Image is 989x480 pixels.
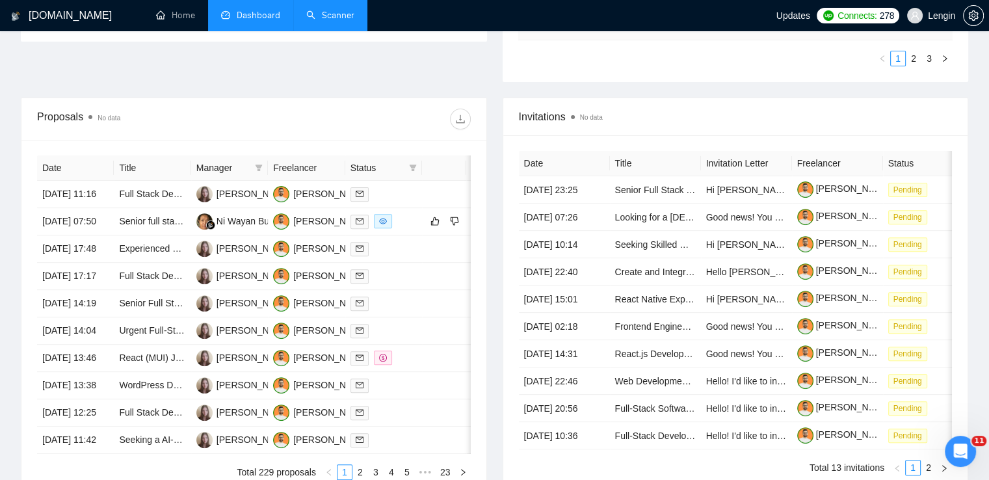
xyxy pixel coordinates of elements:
span: Connects: [837,8,877,23]
td: Full Stack Developer Needed for AWS & React Project [114,263,191,290]
img: NW [196,213,213,230]
span: mail [356,327,363,334]
img: TM [273,432,289,448]
span: Pending [888,374,927,388]
td: Experienced React Developer for Pixel Perfect Figma Designs [114,235,191,263]
li: 1 [890,51,906,66]
span: Pending [888,265,927,279]
a: Full Stack Developer [119,189,203,199]
li: Next 5 Pages [415,464,436,480]
td: [DATE] 23:25 [519,176,610,204]
a: Seeking a AI-Focused Full Stack developer for building voice agent integrated Website. [119,434,470,445]
span: filter [409,164,417,172]
img: NB [196,405,213,421]
li: 3 [368,464,384,480]
a: Pending [888,211,932,222]
span: download [451,114,470,124]
button: left [890,460,905,475]
img: TM [273,213,289,230]
span: ••• [415,464,436,480]
img: TM [273,350,289,366]
a: [PERSON_NAME] [797,293,891,303]
li: Total 229 proposals [237,464,316,480]
button: right [936,460,952,475]
a: setting [963,10,984,21]
span: dislike [450,216,459,226]
img: NB [196,377,213,393]
span: Pending [888,292,927,306]
img: c1NLmzrk-0pBZjOo1nLSJnOz0itNHKTdmMHAt8VIsLFzaWqqsJDJtcFyV3OYvrqgu3 [797,427,813,444]
a: TM[PERSON_NAME] [273,379,368,390]
td: Senior Full Stack Developer - AI Web Apps (React, Node.js, OpenAI, Supabase) [114,290,191,317]
span: right [940,464,948,472]
a: 1 [337,465,352,479]
a: 2 [353,465,367,479]
a: 23 [436,465,455,479]
td: Senior Full Stack Developer [610,176,701,204]
a: NB[PERSON_NAME] [196,297,291,308]
a: Full Stack Developer Needed for SaaS Product Maintenance [119,407,364,418]
img: c1NLmzrk-0pBZjOo1nLSJnOz0itNHKTdmMHAt8VIsLFzaWqqsJDJtcFyV3OYvrqgu3 [797,291,813,307]
a: [PERSON_NAME] [797,429,891,440]
td: [DATE] 13:38 [37,372,114,399]
a: TM[PERSON_NAME] [273,243,368,253]
span: filter [406,158,419,178]
a: Pending [888,430,932,440]
div: [PERSON_NAME] [217,405,291,420]
button: like [427,213,443,229]
span: left [325,468,333,476]
td: [DATE] 17:17 [37,263,114,290]
a: TM[PERSON_NAME] [273,352,368,362]
img: gigradar-bm.png [206,220,215,230]
span: filter [255,164,263,172]
li: Next Page [937,51,953,66]
img: TM [273,377,289,393]
th: Title [610,151,701,176]
td: Seeking a AI-Focused Full Stack developer for building voice agent integrated Website. [114,427,191,454]
td: [DATE] 10:14 [519,231,610,258]
td: WordPress Developer - Long-term Freelancer (WPBakery, ACF, Custom PHP) [114,372,191,399]
span: Pending [888,210,927,224]
td: [DATE] 22:46 [519,367,610,395]
li: Previous Page [875,51,890,66]
a: Full-Stack Developer for Sports Matchmaking App & Venue Platform (MVP) [615,431,918,441]
td: Full-Stack Software Engineer Needed - React Native, Node.js, TypeScript [610,395,701,422]
td: [DATE] 10:36 [519,422,610,449]
img: c1NLmzrk-0pBZjOo1nLSJnOz0itNHKTdmMHAt8VIsLFzaWqqsJDJtcFyV3OYvrqgu3 [797,209,813,225]
a: Pending [888,403,932,413]
img: TM [273,323,289,339]
img: NB [196,241,213,257]
div: [PERSON_NAME] [217,323,291,338]
td: Seeking Skilled Web Designer & Developer for Roofing Company Website (WordPress/Webflow) [610,231,701,258]
a: TM[PERSON_NAME] [273,407,368,417]
th: Date [37,155,114,181]
td: [DATE] 14:31 [519,340,610,367]
span: mail [356,436,363,444]
img: c1NLmzrk-0pBZjOo1nLSJnOz0itNHKTdmMHAt8VIsLFzaWqqsJDJtcFyV3OYvrqgu3 [797,181,813,198]
a: TM[PERSON_NAME] [273,270,368,280]
a: [PERSON_NAME] [797,183,891,194]
iframe: Intercom live chat [945,436,976,467]
div: [PERSON_NAME] [217,378,291,392]
a: Full Stack Developer Needed for AWS & React Project [119,271,339,281]
li: 1 [905,460,921,475]
div: [PERSON_NAME] [217,241,291,256]
a: [PERSON_NAME] [797,238,891,248]
th: Freelancer [792,151,883,176]
td: [DATE] 11:16 [37,181,114,208]
span: mail [356,299,363,307]
a: 1 [891,51,905,66]
li: Next Page [936,460,952,475]
button: download [450,109,471,129]
span: Invitations [519,109,953,125]
a: [PERSON_NAME] [797,265,891,276]
img: NB [196,323,213,339]
span: Manager [196,161,250,175]
a: Senior Full Stack Developer [615,185,728,195]
a: TM[PERSON_NAME] [273,188,368,198]
div: [PERSON_NAME] [293,187,368,201]
td: Web Development & Coding Expert Needed [610,367,701,395]
span: left [878,55,886,62]
a: [PERSON_NAME] [797,375,891,385]
span: mail [356,190,363,198]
